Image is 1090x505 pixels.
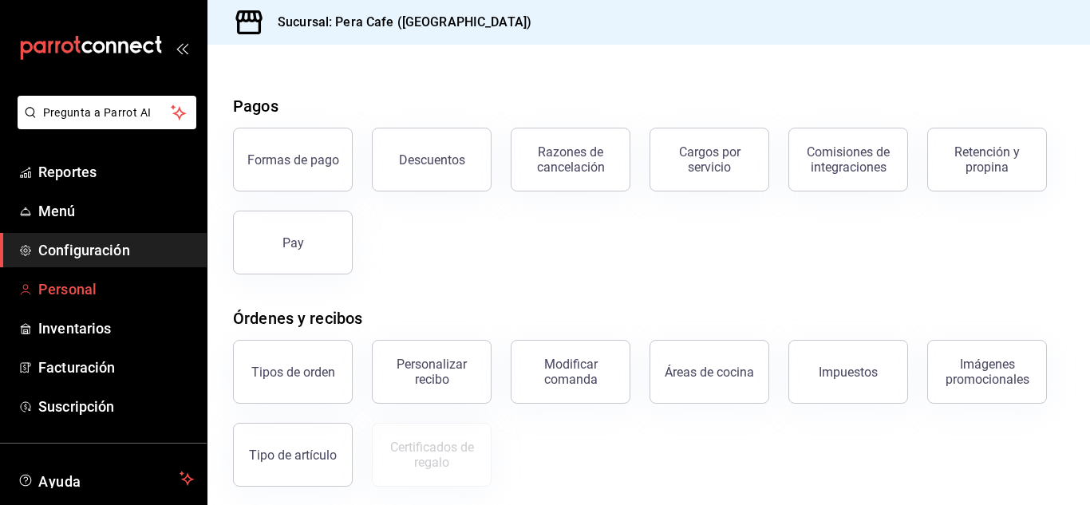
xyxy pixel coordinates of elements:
[650,128,769,191] button: Cargos por servicio
[38,200,194,222] span: Menú
[382,357,481,387] div: Personalizar recibo
[819,365,878,380] div: Impuestos
[650,340,769,404] button: Áreas de cocina
[938,357,1037,387] div: Imágenes promocionales
[251,365,335,380] div: Tipos de orden
[927,128,1047,191] button: Retención y propina
[788,128,908,191] button: Comisiones de integraciones
[665,365,754,380] div: Áreas de cocina
[233,211,353,274] button: Pay
[247,152,339,168] div: Formas de pago
[233,306,362,330] div: Órdenes y recibos
[372,128,492,191] button: Descuentos
[11,116,196,132] a: Pregunta a Parrot AI
[521,357,620,387] div: Modificar comanda
[233,423,353,487] button: Tipo de artículo
[372,340,492,404] button: Personalizar recibo
[927,340,1047,404] button: Imágenes promocionales
[511,128,630,191] button: Razones de cancelación
[18,96,196,129] button: Pregunta a Parrot AI
[233,340,353,404] button: Tipos de orden
[399,152,465,168] div: Descuentos
[282,235,304,251] div: Pay
[799,144,898,175] div: Comisiones de integraciones
[511,340,630,404] button: Modificar comanda
[265,13,531,32] h3: Sucursal: Pera Cafe ([GEOGRAPHIC_DATA])
[249,448,337,463] div: Tipo de artículo
[43,105,172,121] span: Pregunta a Parrot AI
[382,440,481,470] div: Certificados de regalo
[660,144,759,175] div: Cargos por servicio
[38,161,194,183] span: Reportes
[38,357,194,378] span: Facturación
[38,239,194,261] span: Configuración
[38,396,194,417] span: Suscripción
[176,41,188,54] button: open_drawer_menu
[233,128,353,191] button: Formas de pago
[372,423,492,487] button: Certificados de regalo
[38,278,194,300] span: Personal
[233,94,278,118] div: Pagos
[521,144,620,175] div: Razones de cancelación
[938,144,1037,175] div: Retención y propina
[38,469,173,488] span: Ayuda
[788,340,908,404] button: Impuestos
[38,318,194,339] span: Inventarios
